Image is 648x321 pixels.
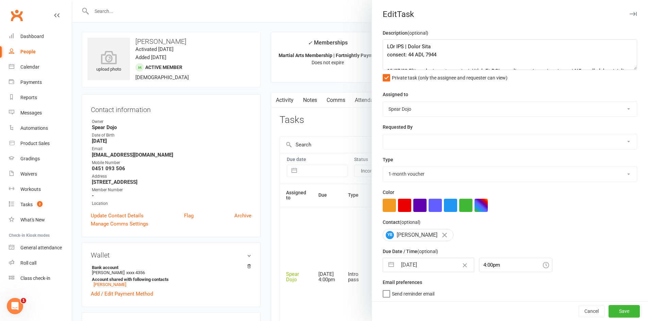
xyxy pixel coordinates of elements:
[383,229,453,241] div: [PERSON_NAME]
[392,73,508,81] span: Private task (only the assignee and requester can view)
[383,189,394,196] label: Color
[20,95,37,100] div: Reports
[21,298,26,303] span: 1
[9,136,72,151] a: Product Sales
[383,279,422,286] label: Email preferences
[8,7,25,24] a: Clubworx
[383,91,408,98] label: Assigned to
[459,258,471,271] button: Clear Date
[20,171,37,177] div: Waivers
[383,39,637,70] textarea: LOr IPS | Dolor Sita consect: 44 ADI, 7944 13/27/39 Elitse, doeiusm tempo inci. Utlab Et DOL ma a...
[408,30,428,36] small: (optional)
[383,29,428,37] label: Description
[392,289,434,297] span: Send reminder email
[609,305,640,318] button: Save
[20,217,45,222] div: What's New
[9,105,72,121] a: Messages
[20,202,33,207] div: Tasks
[383,218,420,226] label: Contact
[383,156,393,163] label: Type
[400,219,420,225] small: (optional)
[9,271,72,286] a: Class kiosk mode
[9,29,72,44] a: Dashboard
[20,156,40,161] div: Gradings
[7,298,23,314] iframe: Intercom live chat
[20,245,62,250] div: General attendance
[20,125,48,131] div: Automations
[9,166,72,182] a: Waivers
[9,240,72,255] a: General attendance kiosk mode
[9,182,72,197] a: Workouts
[37,201,43,207] span: 2
[9,212,72,228] a: What's New
[9,255,72,271] a: Roll call
[9,90,72,105] a: Reports
[579,305,604,318] button: Cancel
[20,186,41,192] div: Workouts
[9,75,72,90] a: Payments
[20,79,42,85] div: Payments
[20,49,36,54] div: People
[9,44,72,59] a: People
[20,110,42,115] div: Messages
[9,151,72,166] a: Gradings
[20,34,44,39] div: Dashboard
[20,64,39,70] div: Calendar
[383,248,438,255] label: Due Date / Time
[20,260,36,266] div: Roll call
[417,249,438,254] small: (optional)
[9,197,72,212] a: Tasks 2
[383,123,413,131] label: Requested By
[9,59,72,75] a: Calendar
[386,231,394,239] span: YB
[20,275,50,281] div: Class check-in
[372,10,648,19] div: Edit Task
[9,121,72,136] a: Automations
[20,141,50,146] div: Product Sales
